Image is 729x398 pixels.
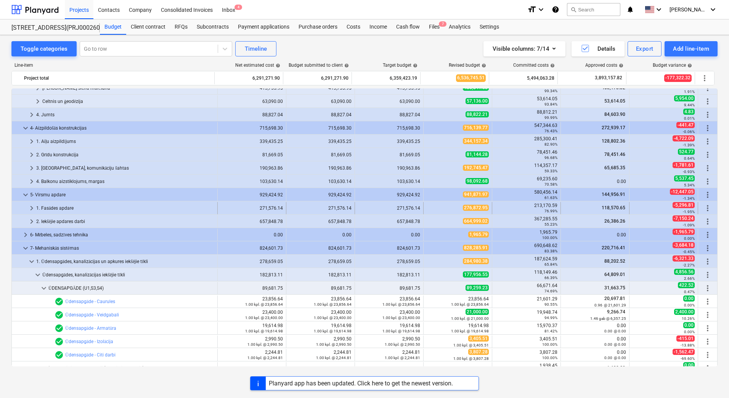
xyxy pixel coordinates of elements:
[170,19,192,35] a: RFQs
[544,209,557,213] small: 76.99%
[495,203,557,213] div: 213,170.59
[670,189,695,195] span: -12,447.05
[314,316,352,320] small: 1.00 kpl. @ 23,400.00
[495,109,557,120] div: 88,812.21
[392,19,424,35] a: Cash flow
[27,164,36,173] span: keyboard_arrow_right
[245,316,283,320] small: 1.00 kpl. @ 23,400.00
[691,361,729,398] iframe: Chat Widget
[674,269,695,275] span: 4,856.56
[703,310,712,319] span: More actions
[21,44,67,54] div: Toggle categories
[665,41,718,56] button: Add line-item
[654,5,663,14] i: keyboard_arrow_down
[703,110,712,119] span: More actions
[451,316,489,321] small: 1.00 kpl. @ 21,000.00
[221,205,283,211] div: 271,576.14
[683,263,695,267] small: -2.27%
[466,178,489,184] span: 98,092.68
[451,302,489,307] small: 1.00 kpl. @ 23,856.64
[703,297,712,306] span: More actions
[670,6,708,13] span: [PERSON_NAME]
[358,192,420,197] div: 929,424.92
[676,122,695,128] span: -441.47
[65,339,113,344] a: Ūdensapgāde - Izolācija
[382,302,420,307] small: 1.00 kpl. @ 23,856.64
[495,96,557,107] div: 53,614.05
[289,296,352,307] div: 23,856.64
[544,182,557,186] small: 70.58%
[427,296,489,307] div: 23,856.64
[358,205,420,211] div: 271,576.14
[673,215,695,221] span: -7,150.24
[544,196,557,200] small: 61.63%
[684,116,695,120] small: 0.01%
[544,289,557,293] small: 74.69%
[42,269,214,281] div: Ūdensapgādes, kanalizācijas iekšējie tīkli
[466,309,489,315] span: 21,000.00
[245,302,283,307] small: 1.00 kpl. @ 23,856.64
[221,152,283,157] div: 81,669.05
[30,189,214,201] div: 5- Virsmu apdare
[664,74,692,82] span: -177,322.32
[36,255,214,268] div: 1. Ūdensapgādes, kanalizācijas un apkures iekšējie tīkli
[233,19,294,35] div: Payment applications
[358,112,420,117] div: 88,827.04
[544,262,557,266] small: 65.84%
[55,297,64,306] span: Line-item has 1 RFQs
[218,72,280,84] div: 6,291,271.90
[544,102,557,106] small: 93.84%
[544,222,557,226] small: 55.23%
[495,216,557,227] div: 367,285.55
[234,5,242,10] span: 4
[683,170,695,174] small: -0.93%
[673,202,695,208] span: -5,296.81
[289,63,349,68] div: Budget submitted to client
[358,179,420,184] div: 103,630.14
[439,21,446,27] span: 7
[27,257,36,266] span: keyboard_arrow_down
[65,299,115,304] a: Ūdensapgāde - Caurules
[27,137,36,146] span: keyboard_arrow_right
[684,90,695,94] small: 1.91%
[463,191,489,197] span: 941,871.97
[358,259,420,264] div: 278,659.05
[495,123,557,133] div: 547,344.63
[289,272,352,278] div: 182,813.11
[542,236,557,240] small: 100.00%
[495,270,557,280] div: 118,149.46
[27,177,36,186] span: keyboard_arrow_right
[36,162,214,174] div: 3. [GEOGRAPHIC_DATA], komunikāciju šahtas
[673,44,709,54] div: Add line-item
[628,41,662,56] button: Export
[55,310,64,319] span: Line-item has 1 RFQs
[126,19,170,35] div: Client contract
[21,190,30,199] span: keyboard_arrow_down
[674,309,695,315] span: 2,400.00
[495,163,557,173] div: 114,357.17
[100,19,126,35] div: Budget
[683,109,695,115] span: 4.83
[466,151,489,157] span: 81,144.28
[683,196,695,201] small: -1.34%
[683,250,695,254] small: -0.45%
[617,63,623,68] span: help
[495,296,557,307] div: 21,601.29
[673,135,695,141] span: -4,722.09
[513,63,555,68] div: Committed costs
[289,112,352,117] div: 88,827.04
[411,63,417,68] span: help
[564,232,626,238] div: 0.00
[495,189,557,200] div: 580,456.14
[604,285,626,290] span: 31,663.75
[33,97,42,106] span: keyboard_arrow_right
[221,259,283,264] div: 278,659.05
[604,165,626,170] span: 65,685.35
[604,272,626,277] span: 64,809.01
[483,41,565,56] button: Visible columns:7/14
[703,324,712,333] span: More actions
[358,286,420,291] div: 89,681.75
[11,24,91,32] div: [STREET_ADDRESS](PRJ0002600) 2601946
[604,152,626,157] span: 78,451.46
